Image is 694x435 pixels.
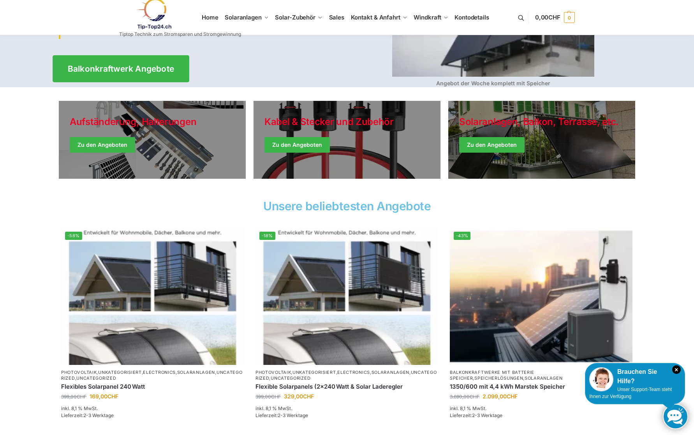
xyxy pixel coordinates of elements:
[351,14,400,21] span: Kontakt & Anfahrt
[275,14,315,21] span: Solar-Zubehör
[90,393,118,400] bdi: 169,00
[255,394,281,400] bdi: 399,00
[414,14,441,21] span: Windkraft
[76,375,116,381] a: Uncategorized
[255,383,438,391] a: Flexible Solarpanels (2×240 Watt & Solar Laderegler
[255,370,438,382] p: , , , , ,
[61,383,244,391] a: Flexibles Solarpanel 240 Watt
[271,375,310,381] a: Uncategorized
[292,370,336,375] a: Unkategorisiert
[303,393,314,400] span: CHF
[53,55,189,82] a: Balkonkraftwerk Angebote
[450,370,534,381] a: Balkonkraftwerke mit Batterie Speicher
[450,394,479,400] bdi: 3.690,00
[254,101,440,179] a: Holiday Style
[450,370,632,382] p: , ,
[507,393,518,400] span: CHF
[483,393,518,400] bdi: 2.099,00
[77,394,86,400] span: CHF
[255,370,291,375] a: Photovoltaik
[525,375,562,381] a: Solaranlagen
[372,370,409,375] a: Solaranlagen
[143,370,176,375] a: Electronics
[450,228,632,365] a: -43%Balkonkraftwerk mit Marstek Speicher
[61,370,97,375] a: Photovoltaik
[474,375,523,381] a: Speicherlösungen
[61,228,244,365] img: Home 8
[337,370,370,375] a: Electronics
[672,365,681,374] i: Schließen
[107,393,118,400] span: CHF
[255,228,438,365] img: Home 8
[61,228,244,365] a: -58%Flexible Solar Module für Wohnmobile Camping Balkon
[255,405,438,412] p: inkl. 8,1 % MwSt.
[61,370,242,381] a: Uncategorized
[589,387,672,399] span: Unser Support-Team steht Ihnen zur Verfügung
[470,394,479,400] span: CHF
[61,370,244,382] p: , , , , ,
[177,370,215,375] a: Solaranlagen
[535,14,560,21] span: 0,00
[589,367,681,386] div: Brauchen Sie Hilfe?
[436,80,550,86] strong: Angebot der Woche komplett mit Speicher
[61,405,244,412] p: inkl. 8,1 % MwSt.
[271,394,281,400] span: CHF
[589,367,613,391] img: Customer service
[329,14,345,21] span: Sales
[284,393,314,400] bdi: 329,00
[450,383,632,391] a: 1350/600 mit 4,4 kWh Marstek Speicher
[119,32,241,37] p: Tiptop Technik zum Stromsparen und Stromgewinnung
[278,412,308,418] span: 2-3 Werktage
[61,394,86,400] bdi: 399,00
[255,412,308,418] span: Lieferzeit:
[59,200,635,212] h2: Unsere beliebtesten Angebote
[68,65,174,73] span: Balkonkraftwerk Angebote
[472,412,502,418] span: 2-3 Werktage
[450,405,632,412] p: inkl. 8,1 % MwSt.
[448,101,635,179] a: Winter Jackets
[450,412,502,418] span: Lieferzeit:
[564,12,575,23] span: 0
[83,412,114,418] span: 2-3 Werktage
[98,370,142,375] a: Unkategorisiert
[225,14,262,21] span: Solaranlagen
[454,14,489,21] span: Kontodetails
[59,101,246,179] a: Holiday Style
[450,228,632,365] img: Home 10
[535,6,575,29] a: 0,00CHF 0
[255,370,437,381] a: Uncategorized
[61,412,114,418] span: Lieferzeit:
[548,14,560,21] span: CHF
[255,228,438,365] a: -18%Flexible Solar Module für Wohnmobile Camping Balkon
